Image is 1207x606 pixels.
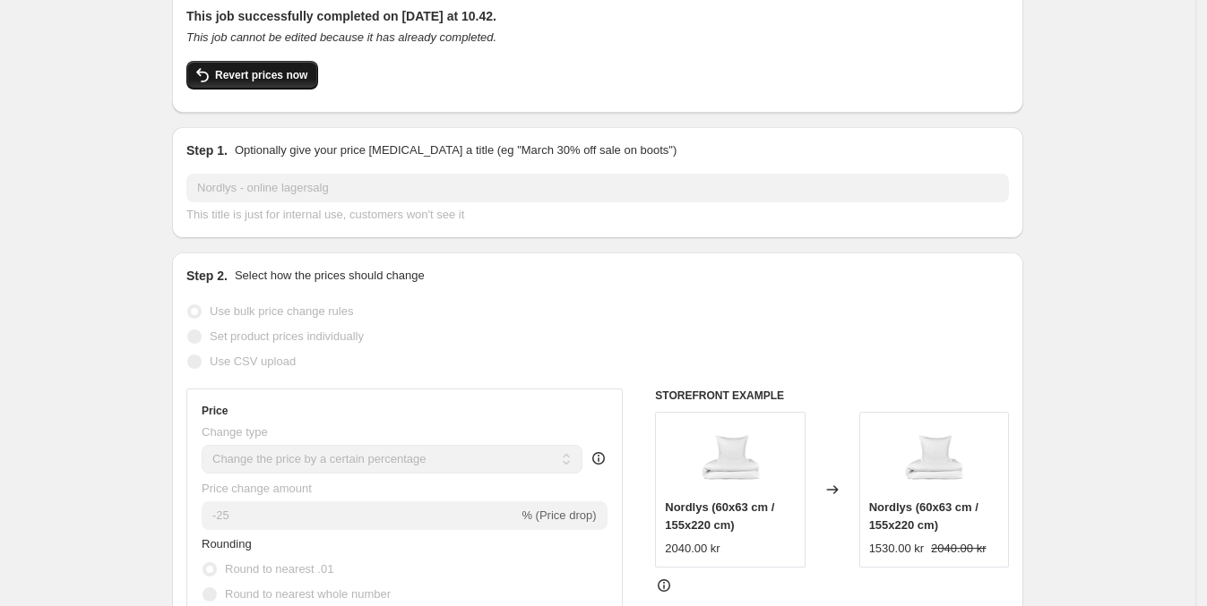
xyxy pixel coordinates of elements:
div: 1530.00 kr [869,540,924,558]
span: Use CSV upload [210,354,296,368]
button: Revert prices now [186,61,318,90]
span: This title is just for internal use, customers won't see it [186,208,464,221]
div: 2040.00 kr [665,540,720,558]
input: 30% off holiday sale [186,174,1009,202]
span: Use bulk price change rules [210,304,353,318]
h2: This job successfully completed on [DATE] at 10.42. [186,7,1009,25]
input: -15 [202,501,518,530]
span: Nordlys (60x63 cm / 155x220 cm) [869,500,979,532]
div: help [590,449,608,467]
span: Rounding [202,537,252,551]
span: Price change amount [202,482,312,495]
strike: 2040.00 kr [931,540,986,558]
img: NORTHERNLIGHT_Bedlinen_White_pack_2_80x.png [898,422,970,493]
span: Round to nearest whole number [225,587,391,601]
span: Change type [202,425,268,439]
span: Set product prices individually [210,329,364,343]
p: Optionally give your price [MEDICAL_DATA] a title (eg "March 30% off sale on boots") [235,141,677,159]
span: Revert prices now [215,68,307,82]
i: This job cannot be edited because it has already completed. [186,30,496,44]
p: Select how the prices should change [235,267,425,285]
h2: Step 2. [186,267,228,285]
span: Nordlys (60x63 cm / 155x220 cm) [665,500,774,532]
img: NORTHERNLIGHT_Bedlinen_White_pack_2_80x.png [694,422,766,493]
h2: Step 1. [186,141,228,159]
h3: Price [202,404,228,418]
span: % (Price drop) [522,508,596,522]
span: Round to nearest .01 [225,562,333,576]
h6: STOREFRONT EXAMPLE [655,388,1009,403]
